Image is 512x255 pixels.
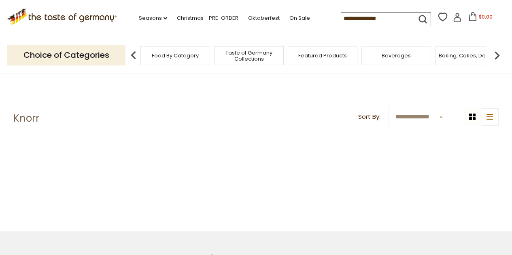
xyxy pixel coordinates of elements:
a: On Sale [289,14,310,23]
h1: Knorr [13,112,39,124]
a: Featured Products [298,53,347,59]
a: Oktoberfest [248,14,280,23]
button: $0.00 [463,12,498,24]
img: next arrow [489,47,505,63]
p: Choice of Categories [7,45,125,65]
a: Food By Category [152,53,199,59]
a: Taste of Germany Collections [217,50,281,62]
a: Seasons [139,14,167,23]
a: Baking, Cakes, Desserts [439,53,501,59]
a: Christmas - PRE-ORDER [177,14,238,23]
span: $0.00 [479,13,493,20]
img: previous arrow [125,47,142,63]
label: Sort By: [358,112,380,122]
a: Beverages [382,53,411,59]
